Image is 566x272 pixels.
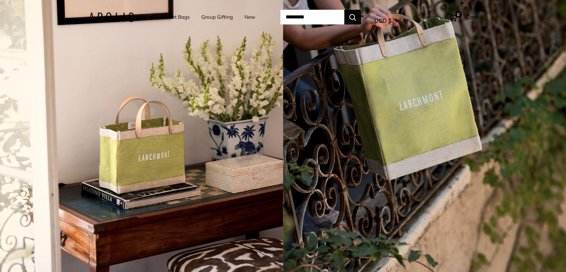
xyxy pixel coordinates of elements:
button: USD $ [374,15,399,26]
a: Market Bags [161,12,190,22]
a: My Account [413,13,437,21]
span: Cart [466,13,477,20]
input: Search... [280,10,344,24]
span: USD $ [374,17,392,24]
a: New [245,12,255,22]
img: Apolis [89,12,134,22]
a: 0 Cart [449,12,477,22]
span: 0 [455,11,462,18]
button: Search [344,10,361,24]
span: Currency [374,8,399,17]
a: Group Gifting [201,12,233,22]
